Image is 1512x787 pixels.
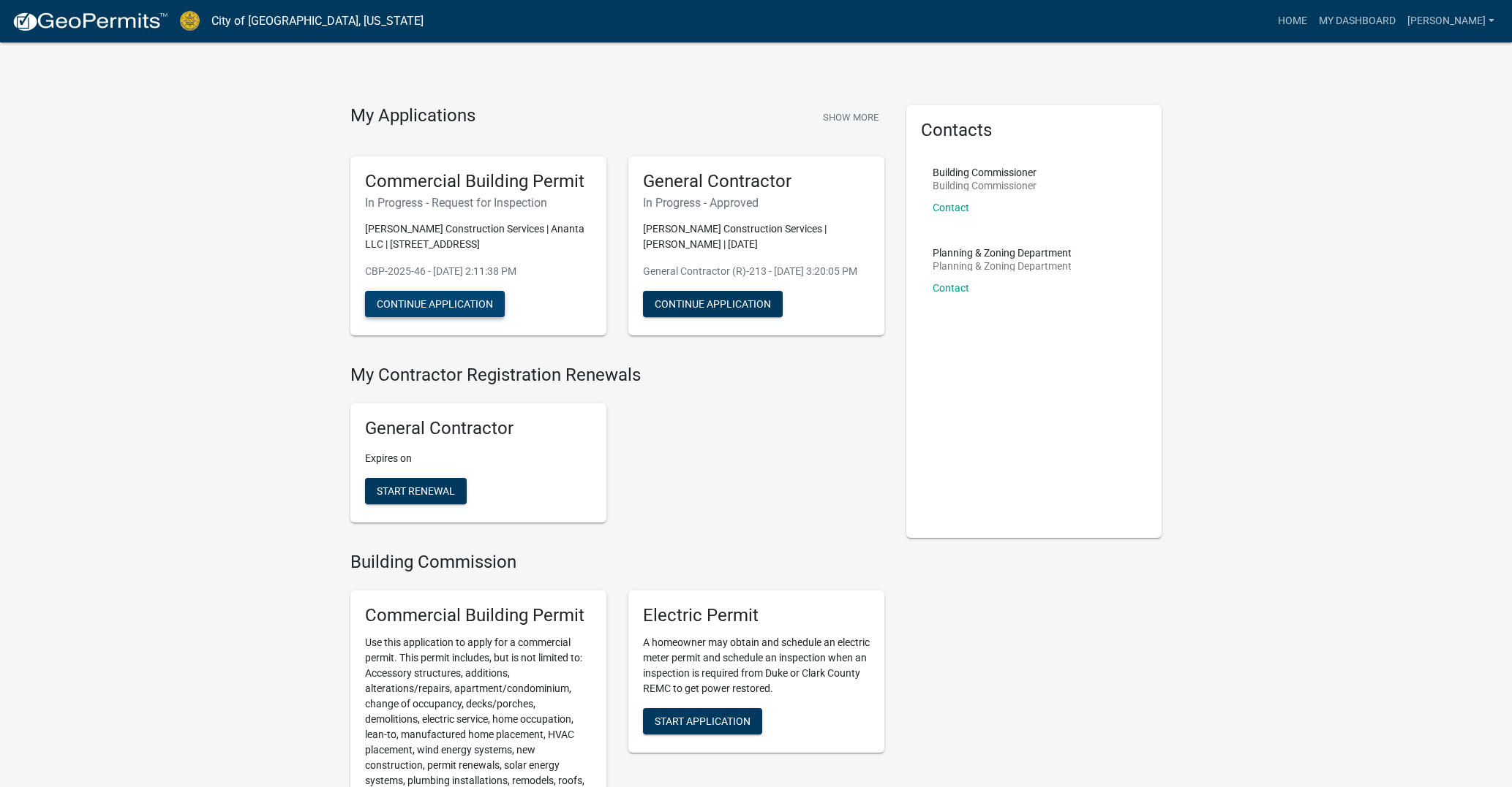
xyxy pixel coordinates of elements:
[365,171,592,192] h5: Commercial Building Permit
[933,282,969,294] a: Contact
[350,365,884,534] wm-registration-list-section: My Contractor Registration Renewals
[643,708,762,734] button: Start Application
[933,248,1072,258] p: Planning & Zoning Department
[211,9,424,34] a: City of [GEOGRAPHIC_DATA], [US_STATE]
[817,105,884,129] button: Show More
[365,196,592,210] h6: In Progress - Request for Inspection
[655,715,751,726] span: Start Application
[921,120,1148,141] h5: Contacts
[933,202,969,213] a: Contact
[350,552,884,573] h4: Building Commission
[365,605,592,626] h5: Commercial Building Permit
[377,485,455,497] span: Start Renewal
[643,264,870,279] p: General Contractor (R)-213 - [DATE] 3:20:05 PM
[643,291,783,317] button: Continue Application
[643,605,870,626] h5: Electric Permit
[933,180,1037,191] p: Building Commissioner
[180,11,200,31] img: City of Jeffersonville, Indiana
[643,196,870,210] h6: In Progress - Approved
[1402,7,1500,35] a: [PERSON_NAME]
[350,365,884,386] h4: My Contractor Registration Renewals
[365,451,592,466] p: Expires on
[365,478,467,504] button: Start Renewal
[1313,7,1402,35] a: My Dashboard
[933,167,1037,178] p: Building Commissioner
[365,221,592,252] p: [PERSON_NAME] Construction Services | Ananta LLC | [STREET_ADDRESS]
[643,171,870,192] h5: General Contractor
[933,261,1072,271] p: Planning & Zoning Department
[365,418,592,439] h5: General Contractor
[1272,7,1313,35] a: Home
[350,105,475,127] h4: My Applications
[643,221,870,252] p: [PERSON_NAME] Construction Services | [PERSON_NAME] | [DATE]
[643,635,870,696] p: A homeowner may obtain and schedule an electric meter permit and schedule an inspection when an i...
[365,264,592,279] p: CBP-2025-46 - [DATE] 2:11:38 PM
[365,291,505,317] button: Continue Application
